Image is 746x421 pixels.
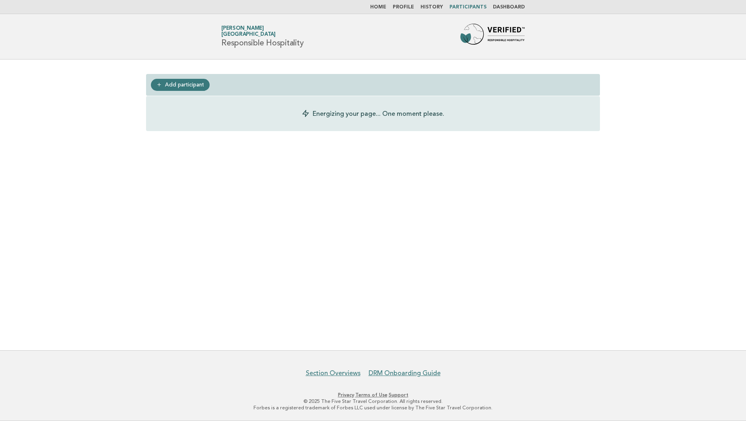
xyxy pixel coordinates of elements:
[221,32,276,37] span: [GEOGRAPHIC_DATA]
[389,392,408,398] a: Support
[306,369,361,377] a: Section Overviews
[221,26,276,37] a: [PERSON_NAME][GEOGRAPHIC_DATA]
[313,109,444,118] p: Energizing your page... One moment please.
[393,5,414,10] a: Profile
[221,26,303,47] h1: Responsible Hospitality
[449,5,486,10] a: Participants
[460,24,525,49] img: Forbes Travel Guide
[369,369,441,377] a: DRM Onboarding Guide
[355,392,387,398] a: Terms of Use
[370,5,386,10] a: Home
[127,392,619,398] p: · ·
[151,79,210,91] a: Add participant
[493,5,525,10] a: Dashboard
[127,398,619,405] p: © 2025 The Five Star Travel Corporation. All rights reserved.
[127,405,619,411] p: Forbes is a registered trademark of Forbes LLC used under license by The Five Star Travel Corpora...
[420,5,443,10] a: History
[338,392,354,398] a: Privacy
